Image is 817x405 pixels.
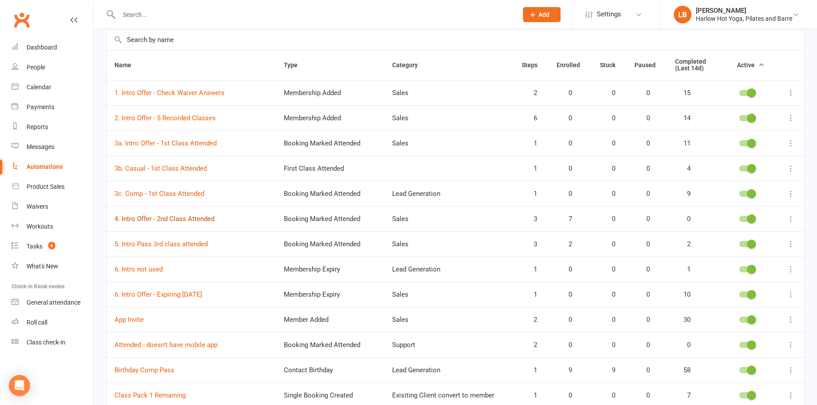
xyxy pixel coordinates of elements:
[11,157,93,177] a: Automations
[392,215,506,223] div: Sales
[48,242,55,249] span: 8
[115,114,216,122] a: 2. Intro Offer - 5 Recorded Classes
[634,190,650,198] span: 0
[557,89,572,97] span: 0
[675,58,706,72] span: Completed (Last 14d)
[675,241,691,248] span: 2
[675,291,691,298] span: 10
[392,291,506,298] div: Sales
[557,266,572,273] span: 0
[557,341,572,349] span: 0
[522,241,537,248] span: 3
[11,177,93,197] a: Product Sales
[11,197,93,217] a: Waivers
[392,89,506,97] div: Sales
[392,140,506,147] div: Sales
[392,61,428,69] span: Category
[27,44,57,51] div: Dashboard
[276,332,384,357] td: Booking Marked Attended
[27,163,63,170] div: Automations
[115,265,163,273] a: 6. Intro not used
[557,165,572,172] span: 0
[557,291,572,298] span: 0
[522,392,537,399] span: 1
[634,140,650,147] span: 0
[600,392,615,399] span: 0
[11,256,93,276] a: What's New
[634,89,650,97] span: 0
[675,316,691,324] span: 30
[27,243,42,250] div: Tasks
[522,89,537,97] span: 2
[27,203,48,210] div: Waivers
[522,215,537,223] span: 3
[675,190,691,198] span: 9
[115,341,218,349] a: Attended - doesn't have mobile app
[522,140,537,147] span: 1
[592,50,626,80] th: Stuck
[557,392,572,399] span: 0
[392,316,506,324] div: Sales
[514,50,549,80] th: Steps
[276,80,384,105] td: Membership Added
[600,367,615,374] span: 9
[675,115,691,122] span: 14
[600,140,615,147] span: 0
[11,293,93,313] a: General attendance kiosk mode
[27,319,47,326] div: Roll call
[634,266,650,273] span: 0
[11,57,93,77] a: People
[557,316,572,324] span: 0
[27,223,53,230] div: Workouts
[626,50,667,80] th: Paused
[115,139,217,147] a: 3a. Intro Offer - 1st Class Attended
[115,215,214,223] a: 4. Intro Offer - 2nd Class Attended
[11,137,93,157] a: Messages
[675,89,691,97] span: 15
[634,241,650,248] span: 0
[115,366,174,374] a: Birthday Comp Pass
[27,263,58,270] div: What's New
[675,215,691,223] span: 0
[276,357,384,382] td: Contact Birthday
[276,307,384,332] td: Member Added
[600,266,615,273] span: 0
[522,367,537,374] span: 1
[115,164,207,172] a: 3b. Casual - 1st Class Attended
[675,140,691,147] span: 11
[276,231,384,256] td: Booking Marked Attended
[276,105,384,130] td: Membership Added
[276,130,384,156] td: Booking Marked Attended
[27,339,65,346] div: Class check-in
[634,115,650,122] span: 0
[11,117,93,137] a: Reports
[737,61,755,69] span: Active
[115,190,204,198] a: 3c. Comp - 1st Class Attended
[392,367,506,374] div: Lead Generation
[549,50,592,80] th: Enrolled
[392,190,506,198] div: Lead Generation
[115,61,141,69] span: Name
[27,103,54,111] div: Payments
[27,299,80,306] div: General attendance
[600,316,615,324] span: 0
[523,7,561,22] button: Add
[696,7,792,15] div: [PERSON_NAME]
[115,60,141,70] button: Name
[729,60,764,70] button: Active
[27,84,51,91] div: Calendar
[597,4,621,24] span: Settings
[600,115,615,122] span: 0
[538,11,550,18] span: Add
[674,6,691,23] div: LB
[11,313,93,332] a: Roll call
[276,181,384,206] td: Booking Marked Attended
[557,140,572,147] span: 0
[634,215,650,223] span: 0
[115,290,202,298] a: 6. Intro Offer - Expiring [DATE]
[522,115,537,122] span: 6
[392,341,506,349] div: Support
[11,237,93,256] a: Tasks 8
[634,291,650,298] span: 0
[11,97,93,117] a: Payments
